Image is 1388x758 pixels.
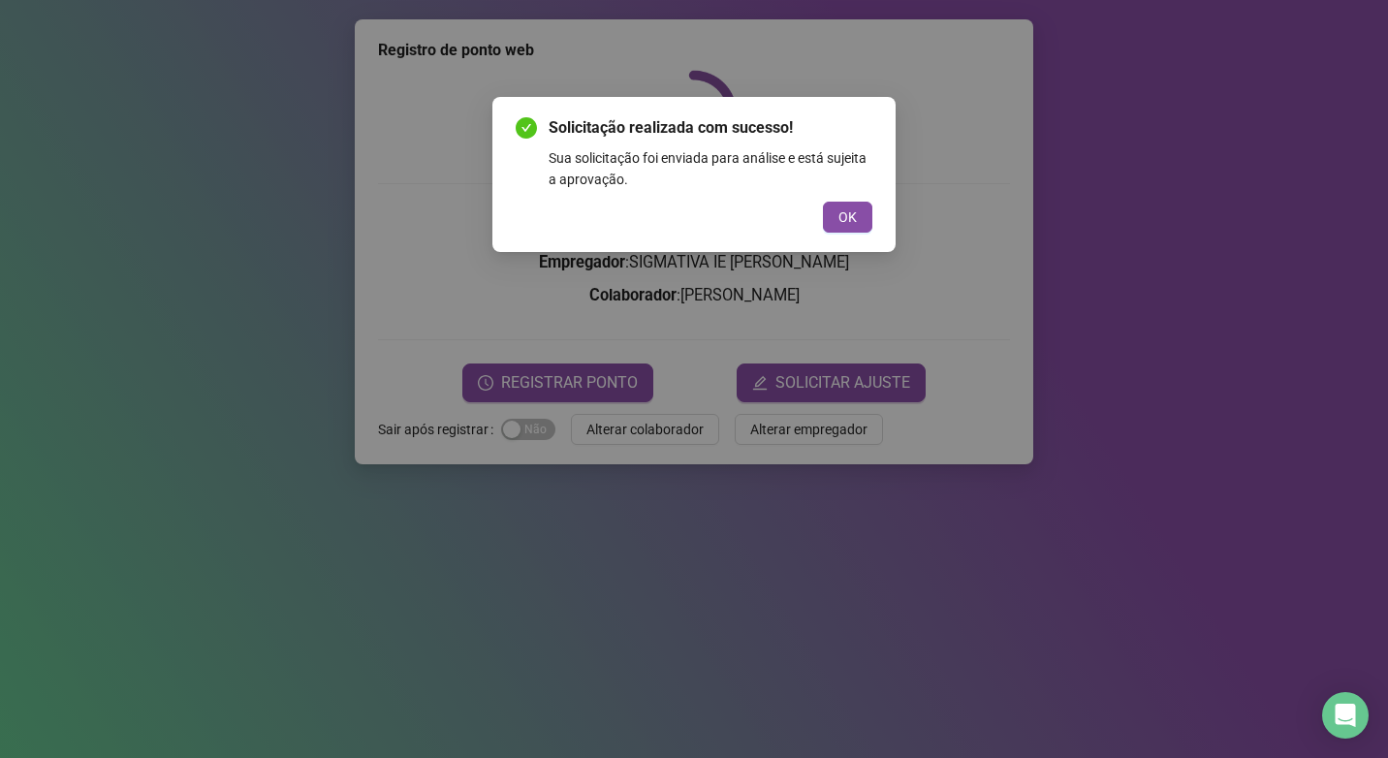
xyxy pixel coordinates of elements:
button: OK [823,202,872,233]
span: Solicitação realizada com sucesso! [549,116,872,140]
div: Open Intercom Messenger [1322,692,1369,739]
span: check-circle [516,117,537,139]
span: OK [838,206,857,228]
div: Sua solicitação foi enviada para análise e está sujeita a aprovação. [549,147,872,190]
